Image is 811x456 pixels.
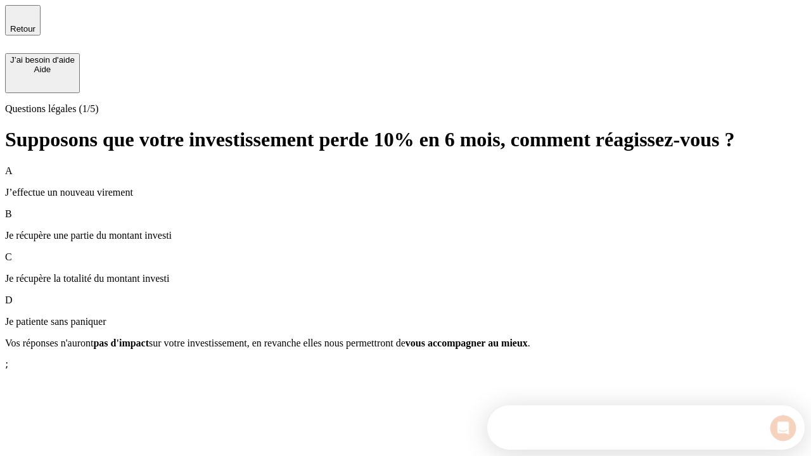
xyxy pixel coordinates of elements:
[5,230,806,241] p: Je récupère une partie du montant investi
[5,316,806,327] p: Je patiente sans paniquer
[5,338,93,348] span: Vos réponses n'auront
[5,128,806,151] h1: Supposons que votre investissement perde 10% en 6 mois, comment réagissez-vous ?
[405,338,528,348] span: vous accompagner au mieux
[5,294,806,306] p: D
[5,53,80,93] button: J’ai besoin d'aideAide
[13,21,312,34] div: L’équipe répond généralement dans un délai de quelques minutes.
[5,165,806,177] p: A
[5,208,806,220] p: B
[13,11,312,21] div: Vous avez besoin d’aide ?
[5,251,806,263] p: C
[5,5,349,40] div: Ouvrir le Messenger Intercom
[10,65,75,74] div: Aide
[10,55,75,65] div: J’ai besoin d'aide
[768,413,798,443] iframe: Intercom live chat
[528,338,530,348] span: .
[5,187,806,198] p: J’effectue un nouveau virement
[5,359,806,369] div: ;
[5,103,806,115] p: Questions légales (1/5)
[487,405,805,450] iframe: Intercom live chat discovery launcher
[93,338,149,348] span: pas d'impact
[10,24,35,34] span: Retour
[149,338,405,348] span: sur votre investissement, en revanche elles nous permettront de
[5,5,41,35] button: Retour
[5,273,806,284] p: Je récupère la totalité du montant investi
